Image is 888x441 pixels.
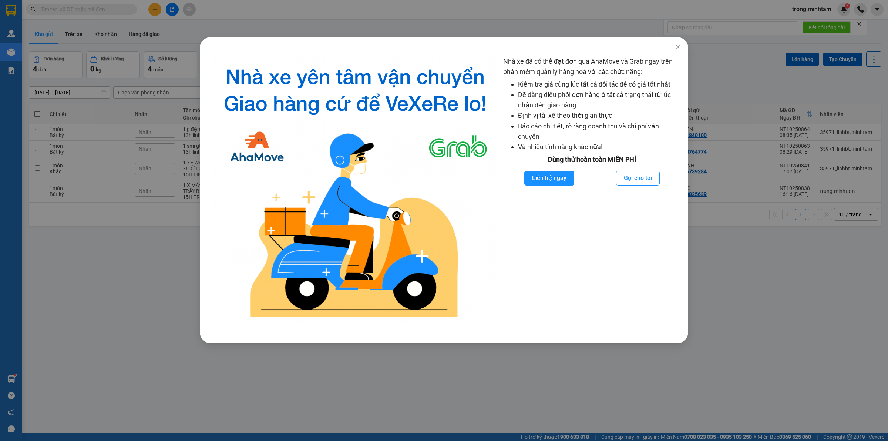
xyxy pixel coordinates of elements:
li: Dễ dàng điều phối đơn hàng ở tất cả trạng thái từ lúc nhận đến giao hàng [518,90,681,111]
li: Kiểm tra giá cùng lúc tất cả đối tác để có giá tốt nhất [518,79,681,90]
li: Và nhiều tính năng khác nữa! [518,142,681,152]
div: Nhà xe đã có thể đặt đơn qua AhaMove và Grab ngay trên phần mềm quản lý hàng hoá với các chức năng: [503,56,681,325]
div: Dùng thử hoàn toàn MIỄN PHÍ [503,154,681,165]
span: close [675,44,681,50]
span: Gọi cho tôi [624,173,652,183]
button: Close [667,37,688,58]
img: logo [213,56,497,325]
li: Định vị tài xế theo thời gian thực [518,110,681,121]
button: Gọi cho tôi [616,171,660,186]
span: Liên hệ ngay [532,173,566,183]
button: Liên hệ ngay [524,171,574,186]
li: Báo cáo chi tiết, rõ ràng doanh thu và chi phí vận chuyển [518,121,681,142]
